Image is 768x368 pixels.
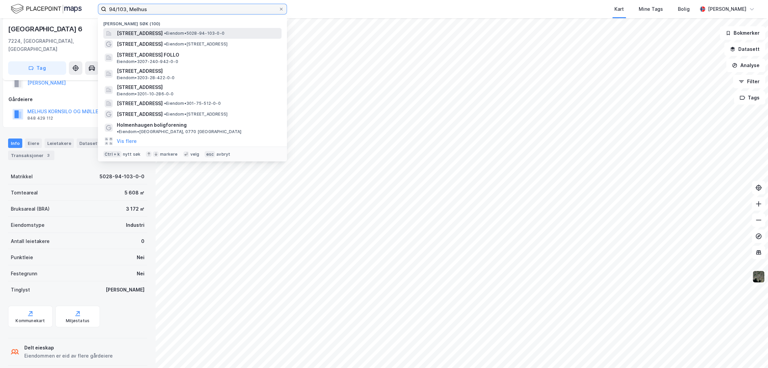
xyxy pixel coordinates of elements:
[164,41,166,47] span: •
[734,336,768,368] iframe: Chat Widget
[66,318,89,324] div: Miljøstatus
[164,101,166,106] span: •
[752,270,765,283] img: 9k=
[11,173,33,181] div: Matrikkel
[164,31,166,36] span: •
[8,151,54,160] div: Transaksjoner
[125,189,144,197] div: 5 608 ㎡
[117,40,163,48] span: [STREET_ADDRESS]
[11,237,50,245] div: Antall leietakere
[678,5,690,13] div: Bolig
[137,253,144,262] div: Nei
[639,5,663,13] div: Mine Tags
[117,75,175,81] span: Eiendom • 3203-28-422-0-0
[24,344,113,352] div: Delt eieskap
[11,270,37,278] div: Festegrunn
[164,31,224,36] span: Eiendom • 5028-94-103-0-0
[117,59,178,64] span: Eiendom • 3207-240-942-0-0
[25,139,42,148] div: Eiere
[117,110,163,118] span: [STREET_ADDRESS]
[734,91,765,104] button: Tags
[117,99,163,108] span: [STREET_ADDRESS]
[11,3,82,15] img: logo.f888ab2527a4732fd821a326f86c7f29.svg
[117,137,137,145] button: Vis flere
[106,286,144,294] div: [PERSON_NAME]
[724,42,765,56] button: Datasett
[45,152,52,159] div: 3
[117,67,279,75] span: [STREET_ADDRESS]
[11,253,33,262] div: Punktleie
[117,29,163,37] span: [STREET_ADDRESS]
[100,173,144,181] div: 5028-94-103-0-0
[164,101,221,106] span: Eiendom • 301-75-512-0-0
[190,152,200,157] div: velg
[16,318,45,324] div: Kommunekart
[98,16,287,28] div: [PERSON_NAME] søk (100)
[117,129,119,134] span: •
[11,205,50,213] div: Bruksareal (BRA)
[216,152,230,157] div: avbryt
[164,112,166,117] span: •
[11,286,30,294] div: Tinglyst
[8,37,113,53] div: 7224, [GEOGRAPHIC_DATA], [GEOGRAPHIC_DATA]
[137,270,144,278] div: Nei
[8,61,66,75] button: Tag
[123,152,141,157] div: nytt søk
[205,151,215,158] div: esc
[11,189,38,197] div: Tomteareal
[117,129,241,134] span: Eiendom • [GEOGRAPHIC_DATA], 0770 [GEOGRAPHIC_DATA]
[24,352,113,360] div: Eiendommen er eid av flere gårdeiere
[708,5,746,13] div: [PERSON_NAME]
[733,75,765,88] button: Filter
[106,4,279,14] input: Søk på adresse, matrikkel, gårdeiere, leietakere eller personer
[117,91,174,97] span: Eiendom • 3201-10-286-0-0
[8,24,84,34] div: [GEOGRAPHIC_DATA] 6
[117,121,187,129] span: Holmenhaugen boligforening
[726,59,765,72] button: Analyse
[126,205,144,213] div: 3 172 ㎡
[11,221,45,229] div: Eiendomstype
[614,5,624,13] div: Kart
[103,151,122,158] div: Ctrl + k
[77,139,102,148] div: Datasett
[8,95,147,103] div: Gårdeiere
[117,51,279,59] span: [STREET_ADDRESS] FOLLO
[734,336,768,368] div: Kontrollprogram for chat
[8,139,22,148] div: Info
[164,112,228,117] span: Eiendom • [STREET_ADDRESS]
[160,152,178,157] div: markere
[117,83,279,91] span: [STREET_ADDRESS]
[45,139,74,148] div: Leietakere
[720,26,765,40] button: Bokmerker
[126,221,144,229] div: Industri
[141,237,144,245] div: 0
[164,41,228,47] span: Eiendom • [STREET_ADDRESS]
[27,116,53,121] div: 848 429 112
